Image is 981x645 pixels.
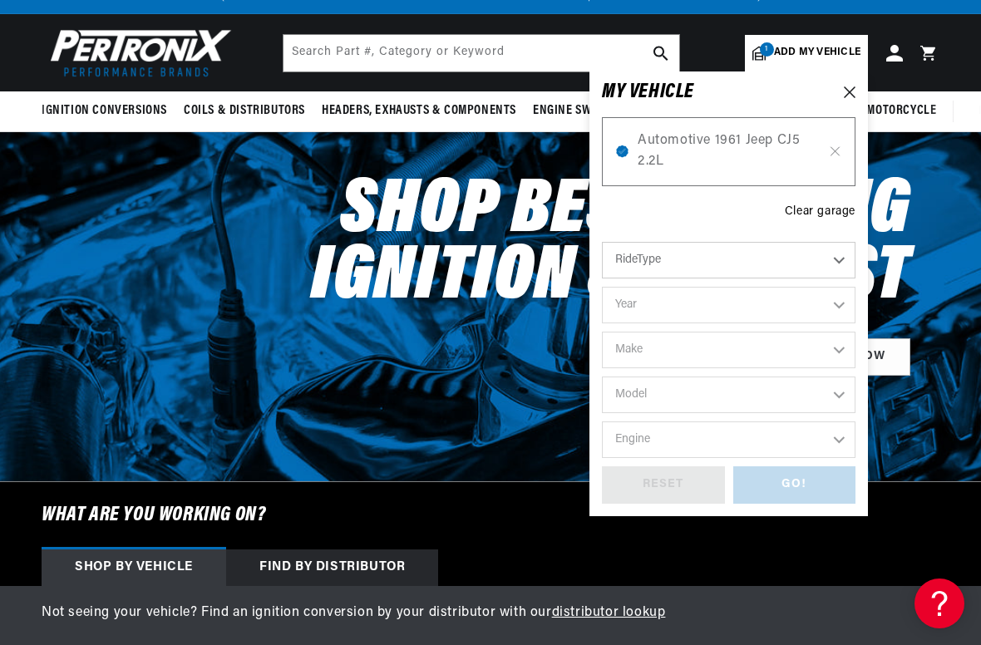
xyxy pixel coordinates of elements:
[184,102,305,120] span: Coils & Distributors
[602,332,855,368] select: Make
[175,91,313,130] summary: Coils & Distributors
[602,84,694,101] h6: MY VEHICLE
[42,549,226,586] div: Shop by vehicle
[774,45,860,61] span: Add my vehicle
[785,203,855,221] div: Clear garage
[42,102,167,120] span: Ignition Conversions
[602,287,855,323] select: Year
[283,35,679,71] input: Search Part #, Category or Keyword
[533,102,611,120] span: Engine Swaps
[42,603,939,624] p: Not seeing your vehicle? Find an ignition conversion by your distributor with our
[643,35,679,71] button: search button
[322,102,516,120] span: Headers, Exhausts & Components
[313,91,525,130] summary: Headers, Exhausts & Components
[200,179,910,312] h2: Shop Best Selling Ignition & Exhaust
[602,377,855,413] select: Model
[602,242,855,278] select: RideType
[745,35,868,71] a: 1Add my vehicle
[858,91,944,130] summary: Motorcycle
[602,421,855,458] select: Engine
[226,549,438,586] div: Find by Distributor
[42,91,175,130] summary: Ignition Conversions
[638,130,820,173] span: Automotive 1961 Jeep CJ5 2.2L
[552,606,666,619] a: distributor lookup
[525,91,619,130] summary: Engine Swaps
[760,42,774,57] span: 1
[42,24,233,81] img: Pertronix
[866,102,936,120] span: Motorcycle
